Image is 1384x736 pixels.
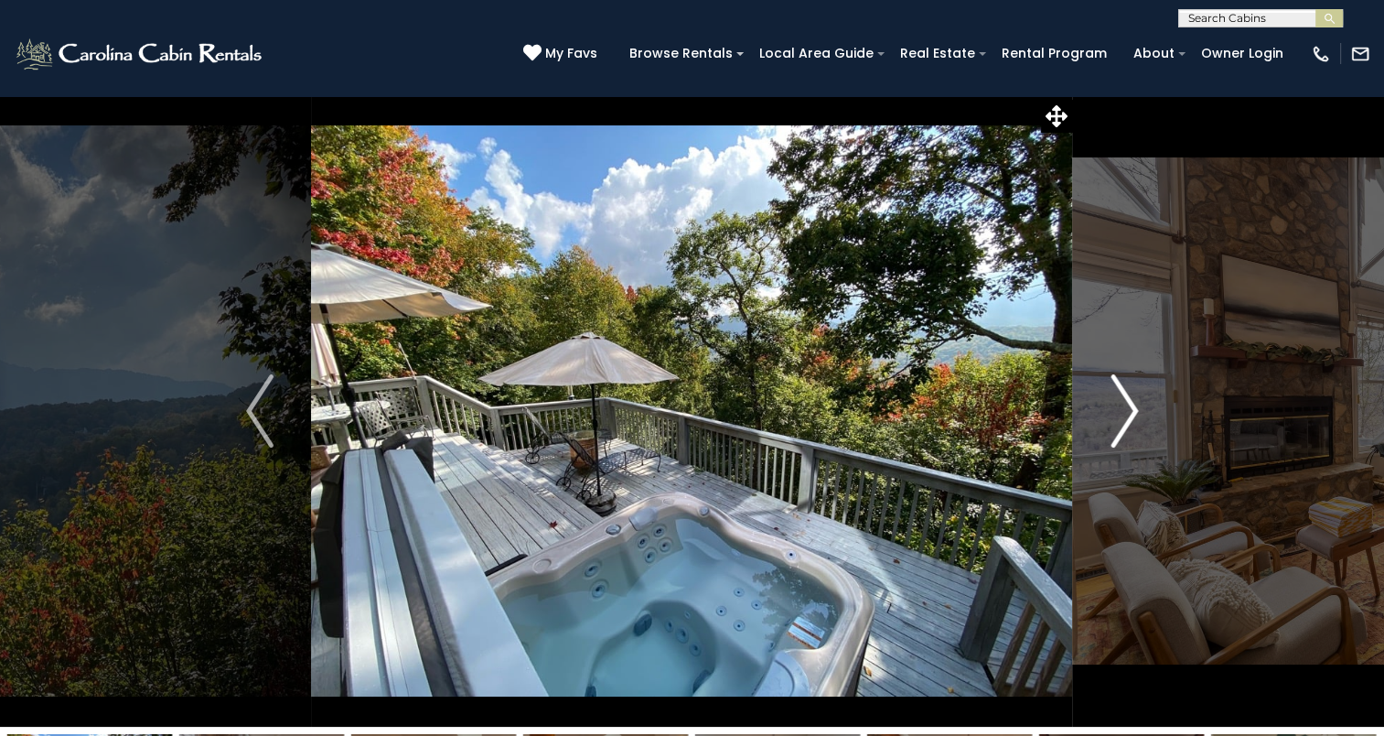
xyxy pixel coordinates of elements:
[1311,44,1331,64] img: phone-regular-white.png
[523,44,602,64] a: My Favs
[1110,374,1138,448] img: arrow
[891,39,984,68] a: Real Estate
[209,95,311,727] button: Previous
[1073,95,1175,727] button: Next
[14,36,267,72] img: White-1-2.png
[992,39,1116,68] a: Rental Program
[1350,44,1370,64] img: mail-regular-white.png
[545,44,597,63] span: My Favs
[1124,39,1184,68] a: About
[750,39,883,68] a: Local Area Guide
[620,39,742,68] a: Browse Rentals
[246,374,274,448] img: arrow
[1192,39,1293,68] a: Owner Login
